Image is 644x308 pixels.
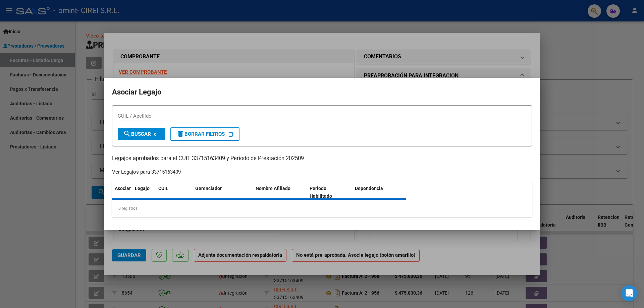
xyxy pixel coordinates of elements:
datatable-header-cell: Asociar [112,181,132,203]
div: 0 registros [112,200,532,217]
datatable-header-cell: Legajo [132,181,156,203]
span: CUIL [158,186,168,191]
datatable-header-cell: CUIL [156,181,193,203]
datatable-header-cell: Nombre Afiliado [253,181,307,203]
datatable-header-cell: Periodo Habilitado [307,181,352,203]
div: Ver Legajos para 33715163409 [112,168,181,176]
span: Nombre Afiliado [256,186,290,191]
h2: Asociar Legajo [112,86,532,99]
datatable-header-cell: Gerenciador [193,181,253,203]
span: Dependencia [355,186,383,191]
span: Borrar Filtros [176,131,225,137]
span: Periodo Habilitado [310,186,332,199]
p: Legajos aprobados para el CUIT 33715163409 y Período de Prestación 202509 [112,155,532,163]
div: Open Intercom Messenger [621,285,637,301]
span: Buscar [123,131,151,137]
datatable-header-cell: Dependencia [352,181,406,203]
button: Borrar Filtros [170,127,239,141]
span: Asociar [115,186,131,191]
span: Legajo [135,186,150,191]
span: Gerenciador [195,186,222,191]
mat-icon: delete [176,130,184,138]
mat-icon: search [123,130,131,138]
button: Buscar [118,128,165,140]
